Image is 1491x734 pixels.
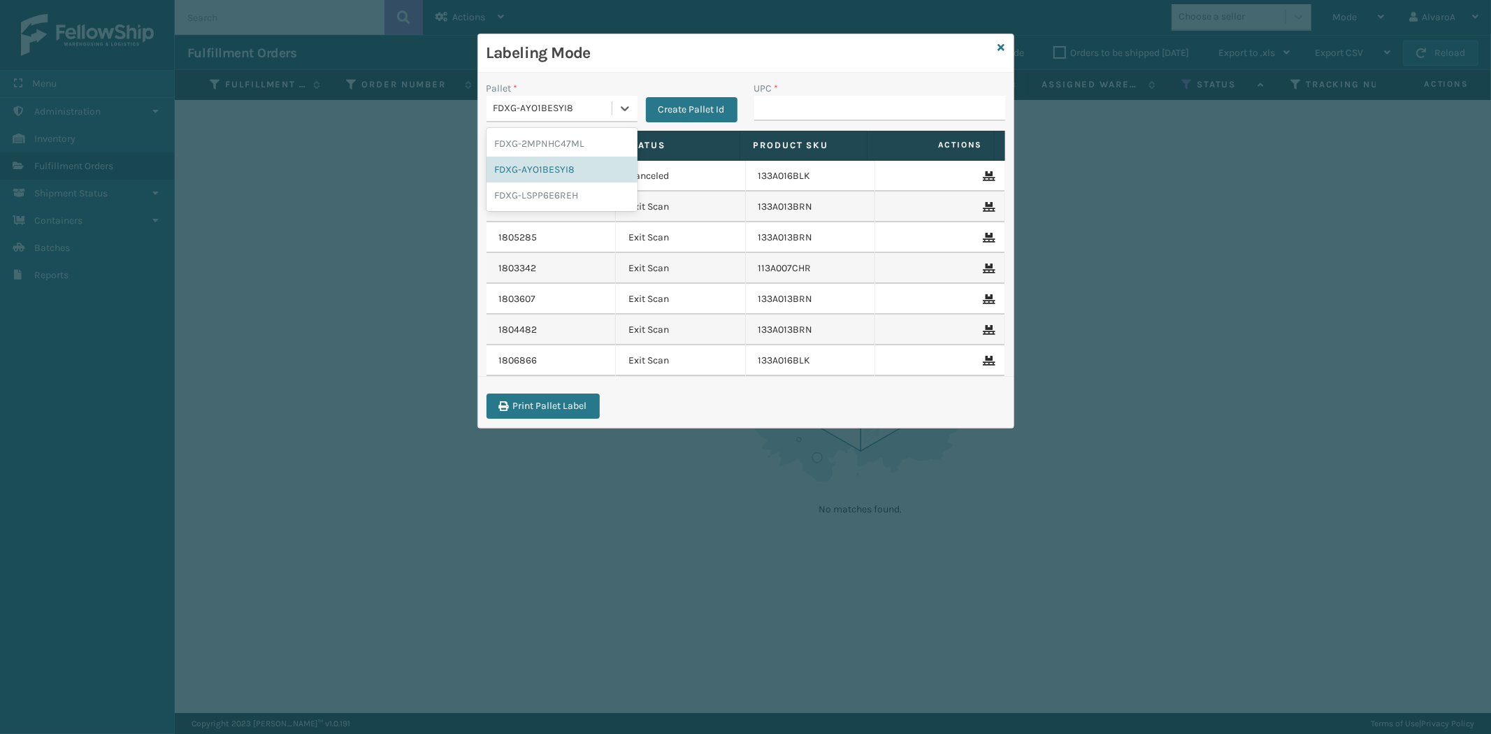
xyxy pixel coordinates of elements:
td: 133A013BRN [746,192,876,222]
td: 133A016BLK [746,345,876,376]
label: UPC [754,81,779,96]
td: Exit Scan [616,315,746,345]
td: Exit Scan [616,222,746,253]
button: Print Pallet Label [487,394,600,419]
td: Exit Scan [616,284,746,315]
a: 1804482 [499,323,538,337]
span: Actions [872,134,991,157]
td: 133A013BRN [746,315,876,345]
i: Remove From Pallet [984,325,992,335]
i: Remove From Pallet [984,233,992,243]
td: 133A013BRN [746,284,876,315]
h3: Labeling Mode [487,43,993,64]
i: Remove From Pallet [984,356,992,366]
i: Remove From Pallet [984,171,992,181]
label: Status [626,139,727,152]
div: FDXG-LSPP6E6REH [487,182,638,208]
td: Canceled [616,161,746,192]
div: FDXG-2MPNHC47ML [487,131,638,157]
label: Product SKU [753,139,854,152]
a: 1806866 [499,354,538,368]
i: Remove From Pallet [984,202,992,212]
div: FDXG-AYO1BESYI8 [487,157,638,182]
a: 1805285 [499,231,538,245]
a: 1803607 [499,292,536,306]
td: 133A013BRN [746,222,876,253]
div: FDXG-AYO1BESYI8 [494,101,613,116]
button: Create Pallet Id [646,97,737,122]
td: Exit Scan [616,192,746,222]
a: 1803342 [499,261,537,275]
label: Pallet [487,81,518,96]
td: 113A007CHR [746,253,876,284]
i: Remove From Pallet [984,294,992,304]
td: 133A016BLK [746,161,876,192]
td: Exit Scan [616,345,746,376]
i: Remove From Pallet [984,264,992,273]
td: Exit Scan [616,253,746,284]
